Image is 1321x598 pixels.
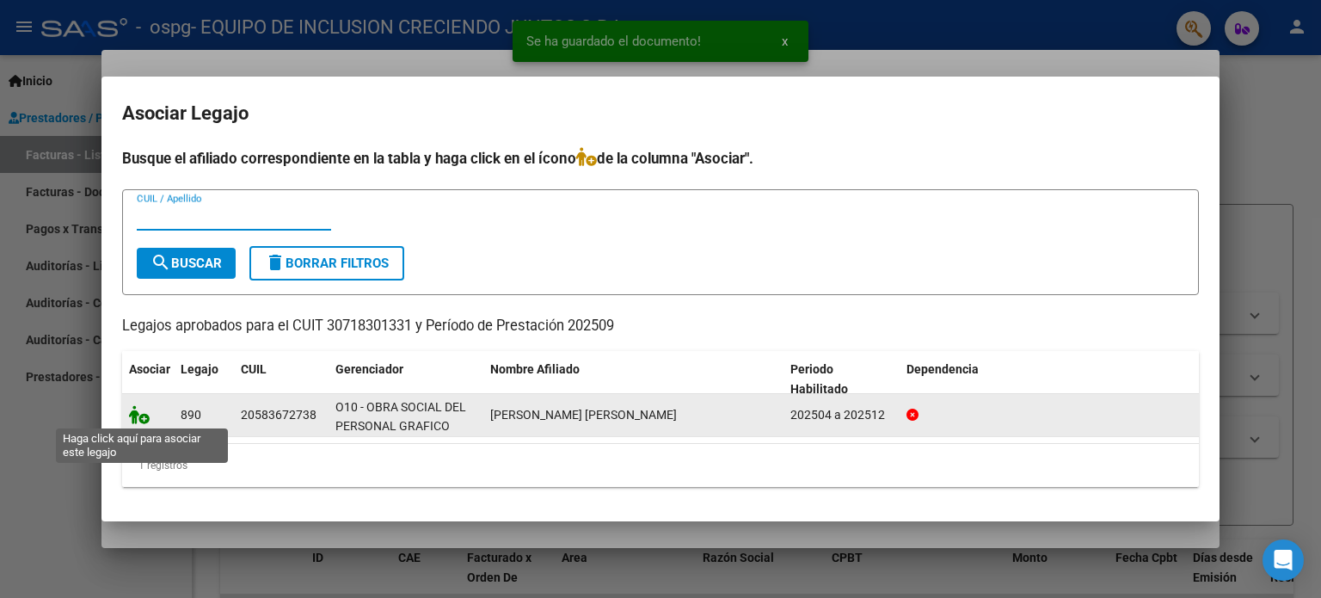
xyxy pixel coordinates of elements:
[900,351,1200,408] datatable-header-cell: Dependencia
[122,444,1199,487] div: 1 registros
[790,405,893,425] div: 202504 a 202512
[181,362,218,376] span: Legajo
[490,362,580,376] span: Nombre Afiliado
[241,362,267,376] span: CUIL
[234,351,329,408] datatable-header-cell: CUIL
[329,351,483,408] datatable-header-cell: Gerenciador
[174,351,234,408] datatable-header-cell: Legajo
[483,351,783,408] datatable-header-cell: Nombre Afiliado
[906,362,979,376] span: Dependencia
[122,316,1199,337] p: Legajos aprobados para el CUIT 30718301331 y Período de Prestación 202509
[249,246,404,281] button: Borrar Filtros
[129,362,170,376] span: Asociar
[490,408,677,422] span: VERA CONFORTI IAN RUBEN
[335,362,403,376] span: Gerenciador
[335,400,466,434] span: O10 - OBRA SOCIAL DEL PERSONAL GRAFICO
[137,248,236,279] button: Buscar
[181,408,201,422] span: 890
[122,97,1199,130] h2: Asociar Legajo
[122,147,1199,170] h4: Busque el afiliado correspondiente en la tabla y haga click en el ícono de la columna "Asociar".
[790,362,848,396] span: Periodo Habilitado
[241,405,316,425] div: 20583672738
[122,351,174,408] datatable-header-cell: Asociar
[265,256,389,271] span: Borrar Filtros
[1263,539,1304,581] div: Open Intercom Messenger
[783,351,900,408] datatable-header-cell: Periodo Habilitado
[151,252,171,273] mat-icon: search
[265,252,286,273] mat-icon: delete
[151,256,222,271] span: Buscar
